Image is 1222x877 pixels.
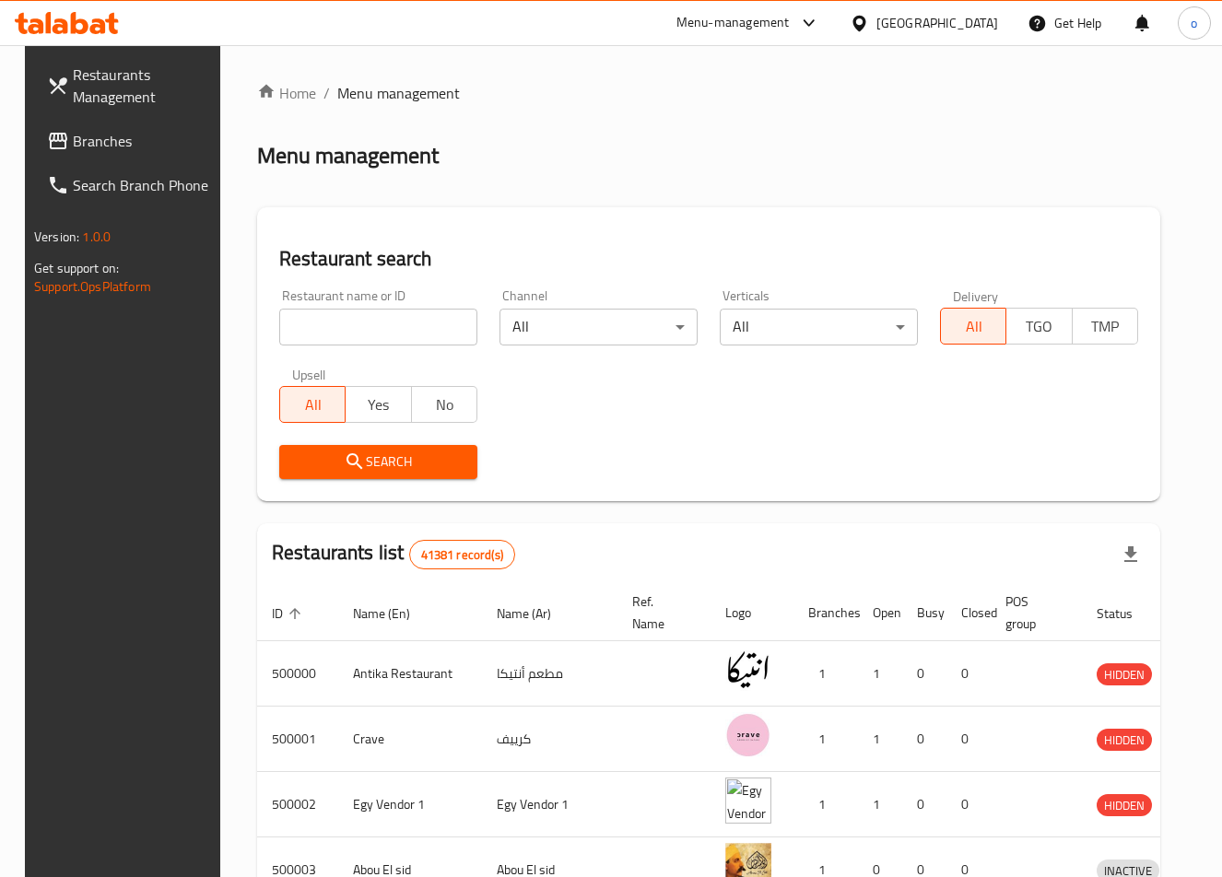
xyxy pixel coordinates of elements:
[1097,602,1157,625] span: Status
[34,225,79,249] span: Version:
[902,772,946,837] td: 0
[1097,794,1152,816] div: HIDDEN
[948,313,999,340] span: All
[902,585,946,641] th: Busy
[323,82,330,104] li: /
[353,602,434,625] span: Name (En)
[34,275,151,298] a: Support.OpsPlatform
[676,12,790,34] div: Menu-management
[953,289,999,302] label: Delivery
[32,119,229,163] a: Branches
[73,64,214,108] span: Restaurants Management
[1014,313,1064,340] span: TGO
[338,641,482,707] td: Antika Restaurant
[1097,795,1152,816] span: HIDDEN
[858,707,902,772] td: 1
[632,591,688,635] span: Ref. Name
[1097,729,1152,751] div: HIDDEN
[345,386,411,423] button: Yes
[34,256,119,280] span: Get support on:
[257,82,1160,104] nav: breadcrumb
[482,641,617,707] td: مطعم أنتيكا
[294,450,463,474] span: Search
[1109,532,1153,577] div: Export file
[257,641,338,707] td: 500000
[288,392,338,418] span: All
[338,772,482,837] td: Egy Vendor 1
[338,707,482,772] td: Crave
[1072,308,1138,345] button: TMP
[1097,664,1152,685] span: HIDDEN
[82,225,111,249] span: 1.0.0
[410,546,514,564] span: 41381 record(s)
[257,707,338,772] td: 500001
[902,707,946,772] td: 0
[409,540,515,569] div: Total records count
[353,392,404,418] span: Yes
[279,445,477,479] button: Search
[946,641,991,707] td: 0
[1005,308,1072,345] button: TGO
[876,13,998,33] div: [GEOGRAPHIC_DATA]
[793,772,858,837] td: 1
[497,602,575,625] span: Name (Ar)
[946,772,991,837] td: 0
[725,647,771,693] img: Antika Restaurant
[725,712,771,758] img: Crave
[279,309,477,345] input: Search for restaurant name or ID..
[725,778,771,824] img: Egy Vendor 1
[1005,591,1060,635] span: POS group
[858,772,902,837] td: 1
[946,585,991,641] th: Closed
[1097,663,1152,685] div: HIDDEN
[902,641,946,707] td: 0
[73,130,214,152] span: Branches
[279,386,346,423] button: All
[482,772,617,837] td: Egy Vendor 1
[337,82,460,104] span: Menu management
[32,53,229,119] a: Restaurants Management
[793,585,858,641] th: Branches
[946,707,991,772] td: 0
[711,585,793,641] th: Logo
[411,386,477,423] button: No
[793,641,858,707] td: 1
[940,308,1006,345] button: All
[32,163,229,207] a: Search Branch Phone
[73,174,214,196] span: Search Branch Phone
[1191,13,1197,33] span: o
[720,309,918,345] div: All
[272,539,515,569] h2: Restaurants list
[1080,313,1131,340] span: TMP
[858,641,902,707] td: 1
[482,707,617,772] td: كرييف
[793,707,858,772] td: 1
[858,585,902,641] th: Open
[257,141,439,170] h2: Menu management
[272,602,307,625] span: ID
[499,309,698,345] div: All
[419,392,470,418] span: No
[292,368,326,380] label: Upsell
[279,245,1138,273] h2: Restaurant search
[1097,730,1152,751] span: HIDDEN
[257,82,316,104] a: Home
[257,772,338,837] td: 500002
